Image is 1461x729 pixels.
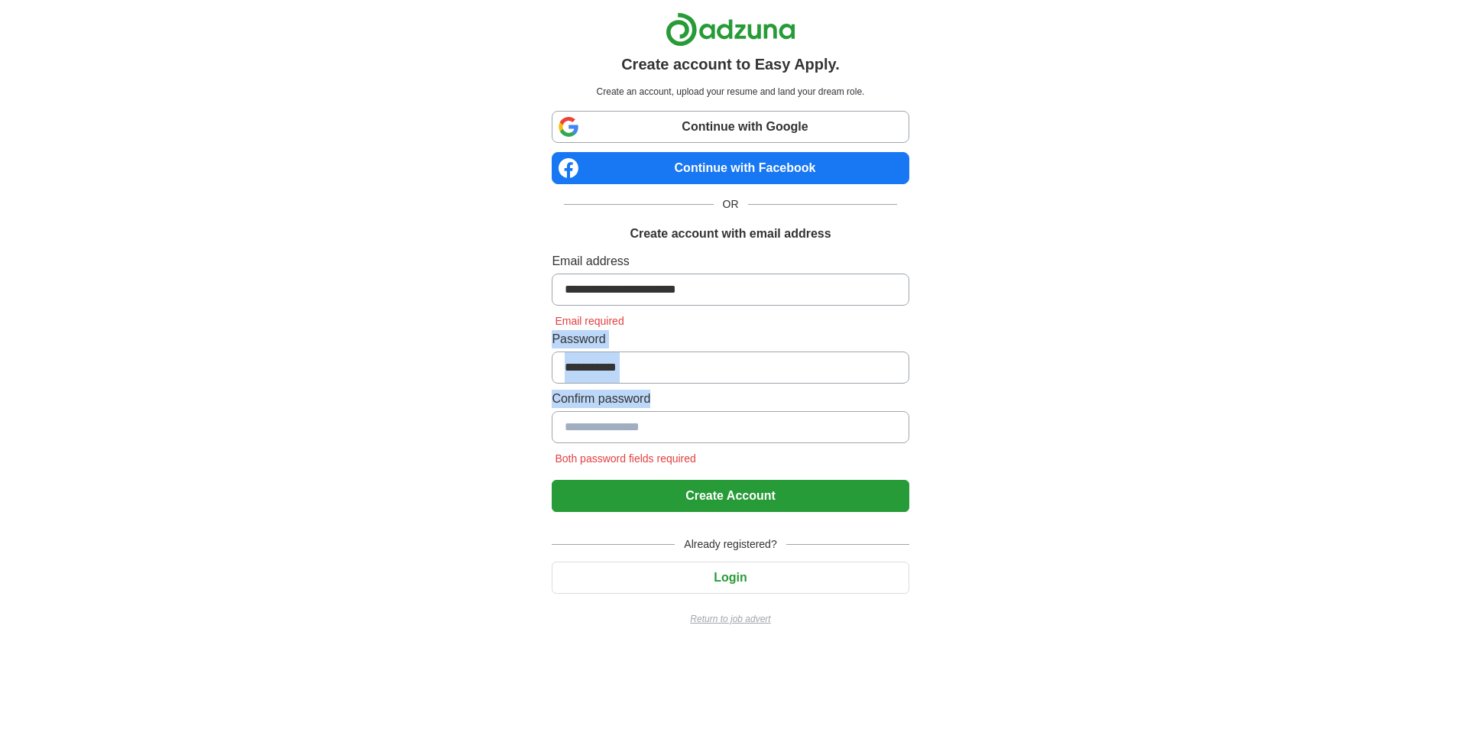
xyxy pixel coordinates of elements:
p: Create an account, upload your resume and land your dream role. [555,85,905,99]
img: Adzuna logo [666,12,795,47]
label: Email address [552,252,909,271]
a: Continue with Google [552,111,909,143]
h1: Create account with email address [630,225,831,243]
span: Both password fields required [552,452,698,465]
span: OR [714,196,748,212]
a: Continue with Facebook [552,152,909,184]
a: Login [552,571,909,584]
button: Login [552,562,909,594]
h1: Create account to Easy Apply. [621,53,840,76]
a: Return to job advert [552,612,909,626]
label: Password [552,330,909,348]
span: Email required [552,315,627,327]
button: Create Account [552,480,909,512]
span: Already registered? [675,536,786,552]
label: Confirm password [552,390,909,408]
